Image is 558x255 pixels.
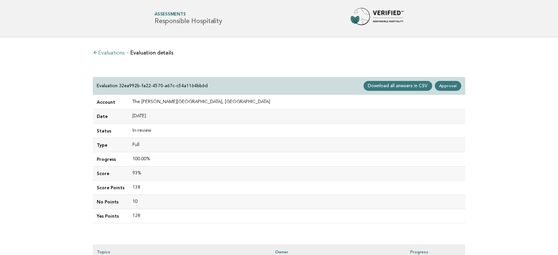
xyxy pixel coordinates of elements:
[128,180,465,195] td: 138
[128,152,465,166] td: 100.00%
[93,209,128,223] td: Yes Points
[93,180,128,195] td: Score Points
[93,138,128,152] td: Type
[128,124,465,138] td: In-review
[351,8,403,29] img: Forbes Travel Guide
[128,109,465,124] td: [DATE]
[155,13,222,25] h1: Responsible Hospitality
[128,166,465,180] td: 93%
[128,209,465,223] td: 128
[93,95,128,109] td: Account
[128,138,465,152] td: Full
[155,13,222,17] span: Assessments
[435,81,461,91] a: Approval
[93,195,128,209] td: No Points
[97,83,208,89] p: Evaluation 32ea992b-fa22-4570-a67c-c54a1164bb6d
[128,195,465,209] td: 10
[127,50,173,55] li: Evaluation details
[93,51,124,56] a: Evaluations
[93,124,128,138] td: Status
[93,152,128,166] td: Progress
[93,109,128,124] td: Date
[364,81,432,91] a: Download all anwsers in CSV
[93,166,128,180] td: Score
[128,95,465,109] td: The [PERSON_NAME][GEOGRAPHIC_DATA], [GEOGRAPHIC_DATA]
